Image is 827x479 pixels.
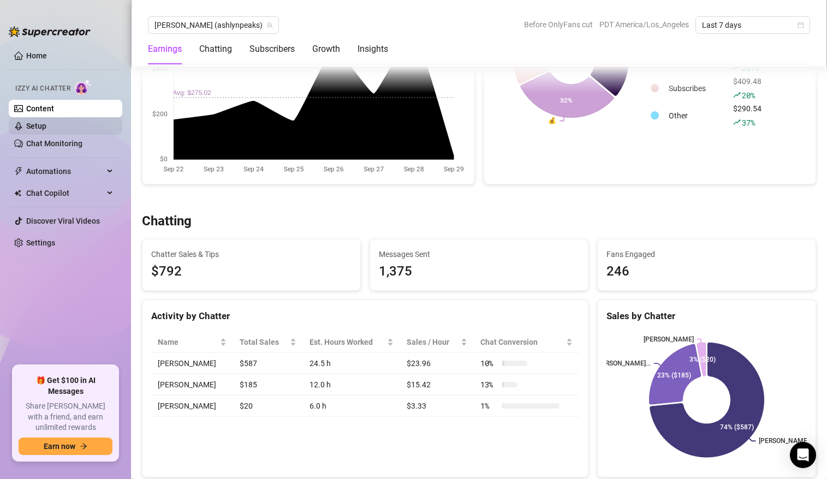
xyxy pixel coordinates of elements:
[266,22,273,28] span: team
[379,248,579,260] span: Messages Sent
[26,51,47,60] a: Home
[733,103,761,129] div: $290.54
[233,332,303,353] th: Total Sales
[26,122,46,130] a: Setup
[480,379,498,391] span: 13 %
[733,118,741,126] span: rise
[142,213,192,230] h3: Chatting
[158,336,218,348] span: Name
[26,238,55,247] a: Settings
[407,336,459,348] span: Sales / Hour
[480,357,498,369] span: 10 %
[154,17,272,33] span: Ashlyn (ashlynpeaks)
[151,261,352,282] span: $792
[644,336,694,343] text: [PERSON_NAME]
[303,374,400,396] td: 12.0 h
[151,396,233,417] td: [PERSON_NAME]
[599,16,689,33] span: PDT America/Los_Angeles
[733,91,741,99] span: rise
[240,336,288,348] span: Total Sales
[233,353,303,374] td: $587
[798,22,804,28] span: calendar
[664,75,728,101] td: Subscribes
[733,64,741,71] span: rise
[400,374,474,396] td: $15.42
[249,43,295,56] div: Subscribers
[400,396,474,417] td: $3.33
[480,400,498,412] span: 1 %
[151,309,579,324] div: Activity by Chatter
[19,401,112,433] span: Share [PERSON_NAME] with a friend, and earn unlimited rewards
[26,184,104,202] span: Chat Copilot
[26,163,104,180] span: Automations
[733,75,761,101] div: $409.48
[312,43,340,56] div: Growth
[26,139,82,148] a: Chat Monitoring
[606,309,807,324] div: Sales by Chatter
[15,83,70,94] span: Izzy AI Chatter
[148,43,182,56] div: Earnings
[233,396,303,417] td: $20
[14,189,21,197] img: Chat Copilot
[151,353,233,374] td: [PERSON_NAME]
[151,332,233,353] th: Name
[303,396,400,417] td: 6.0 h
[400,332,474,353] th: Sales / Hour
[759,437,814,445] text: [PERSON_NAME]...
[19,375,112,397] span: 🎁 Get $100 in AI Messages
[233,374,303,396] td: $185
[742,90,754,100] span: 20 %
[26,104,54,113] a: Content
[379,261,579,282] div: 1,375
[9,26,91,37] img: logo-BBDzfeDw.svg
[151,374,233,396] td: [PERSON_NAME]
[80,442,87,450] span: arrow-right
[19,438,112,455] button: Earn nowarrow-right
[151,248,352,260] span: Chatter Sales & Tips
[606,261,807,282] div: 246
[548,117,556,125] text: 💰
[742,117,754,128] span: 37 %
[400,353,474,374] td: $23.96
[26,217,100,225] a: Discover Viral Videos
[474,332,579,353] th: Chat Conversion
[14,167,23,176] span: thunderbolt
[358,43,388,56] div: Insights
[199,43,232,56] div: Chatting
[44,442,75,451] span: Earn now
[310,336,385,348] div: Est. Hours Worked
[596,360,651,367] text: [PERSON_NAME]...
[480,336,564,348] span: Chat Conversion
[524,16,593,33] span: Before OnlyFans cut
[303,353,400,374] td: 24.5 h
[606,248,807,260] span: Fans Engaged
[790,442,816,468] div: Open Intercom Messenger
[742,63,759,73] span: 201 %
[75,79,92,95] img: AI Chatter
[664,103,728,129] td: Other
[702,17,804,33] span: Last 7 days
